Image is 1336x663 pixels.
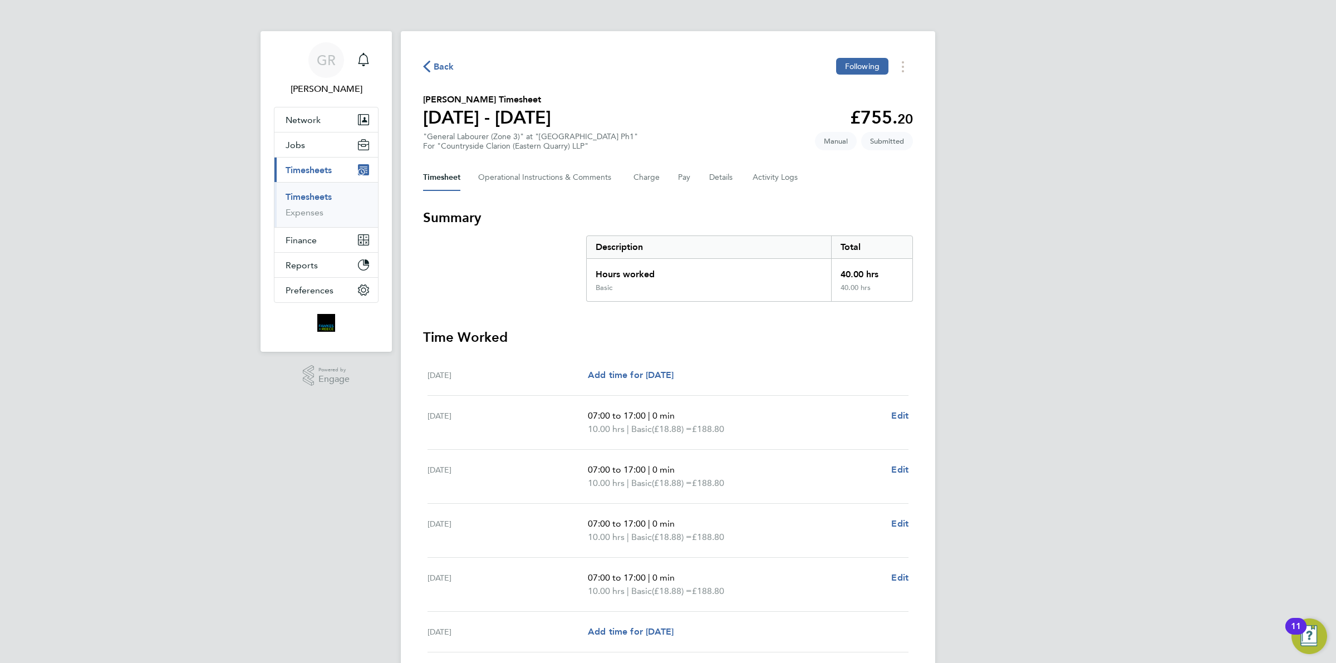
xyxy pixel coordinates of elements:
a: Edit [891,517,908,531]
span: Edit [891,518,908,529]
span: 07:00 to 17:00 [588,518,646,529]
span: £188.80 [692,424,724,434]
span: 10.00 hrs [588,478,625,488]
span: | [648,464,650,475]
a: GR[PERSON_NAME] [274,42,379,96]
span: | [627,478,629,488]
span: Powered by [318,365,350,375]
span: Basic [631,423,652,436]
button: Operational Instructions & Comments [478,164,616,191]
a: Add time for [DATE] [588,625,674,639]
div: Hours worked [587,259,831,283]
span: 20 [897,111,913,127]
div: Description [587,236,831,258]
h1: [DATE] - [DATE] [423,106,551,129]
span: Jobs [286,140,305,150]
div: [DATE] [428,463,588,490]
button: Preferences [274,278,378,302]
span: 0 min [652,410,675,421]
button: Back [423,60,454,73]
span: Gareth Richardson [274,82,379,96]
span: Basic [631,531,652,544]
span: Edit [891,464,908,475]
button: Jobs [274,132,378,157]
span: Basic [631,477,652,490]
img: bromak-logo-retina.png [317,314,335,332]
a: Expenses [286,207,323,218]
span: Preferences [286,285,333,296]
span: This timesheet is Submitted. [861,132,913,150]
div: [DATE] [428,625,588,639]
div: 40.00 hrs [831,283,912,301]
h3: Time Worked [423,328,913,346]
span: Add time for [DATE] [588,626,674,637]
a: Go to home page [274,314,379,332]
button: Timesheet [423,164,460,191]
span: 0 min [652,464,675,475]
button: Details [709,164,735,191]
button: Reports [274,253,378,277]
button: Timesheets Menu [893,58,913,75]
div: Basic [596,283,612,292]
span: 0 min [652,518,675,529]
span: GR [317,53,336,67]
span: | [627,532,629,542]
span: 10.00 hrs [588,532,625,542]
span: Edit [891,410,908,421]
a: Timesheets [286,191,332,202]
span: | [648,410,650,421]
a: Add time for [DATE] [588,369,674,382]
span: £188.80 [692,586,724,596]
span: Timesheets [286,165,332,175]
span: | [627,586,629,596]
h2: [PERSON_NAME] Timesheet [423,93,551,106]
span: (£18.88) = [652,478,692,488]
span: This timesheet was manually created. [815,132,857,150]
div: Total [831,236,912,258]
button: Pay [678,164,691,191]
span: Basic [631,585,652,598]
button: Finance [274,228,378,252]
span: Engage [318,375,350,384]
a: Edit [891,571,908,585]
div: 11 [1291,626,1301,641]
button: Open Resource Center, 11 new notifications [1291,618,1327,654]
span: | [648,518,650,529]
span: (£18.88) = [652,586,692,596]
nav: Main navigation [261,31,392,352]
div: [DATE] [428,369,588,382]
span: £188.80 [692,478,724,488]
div: 40.00 hrs [831,259,912,283]
span: 0 min [652,572,675,583]
button: Timesheets [274,158,378,182]
span: Following [845,61,880,71]
span: Add time for [DATE] [588,370,674,380]
span: Finance [286,235,317,245]
div: For "Countryside Clarion (Eastern Quarry) LLP" [423,141,638,151]
span: Reports [286,260,318,271]
button: Activity Logs [753,164,799,191]
span: 07:00 to 17:00 [588,572,646,583]
app-decimal: £755. [850,107,913,128]
h3: Summary [423,209,913,227]
span: | [648,572,650,583]
span: 10.00 hrs [588,586,625,596]
a: Edit [891,409,908,423]
span: (£18.88) = [652,424,692,434]
span: 07:00 to 17:00 [588,410,646,421]
div: Summary [586,235,913,302]
span: 07:00 to 17:00 [588,464,646,475]
span: Back [434,60,454,73]
button: Following [836,58,888,75]
span: Network [286,115,321,125]
div: [DATE] [428,517,588,544]
a: Edit [891,463,908,477]
span: £188.80 [692,532,724,542]
div: Timesheets [274,182,378,227]
a: Powered byEngage [303,365,350,386]
button: Network [274,107,378,132]
div: [DATE] [428,409,588,436]
div: [DATE] [428,571,588,598]
button: Charge [633,164,660,191]
span: | [627,424,629,434]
